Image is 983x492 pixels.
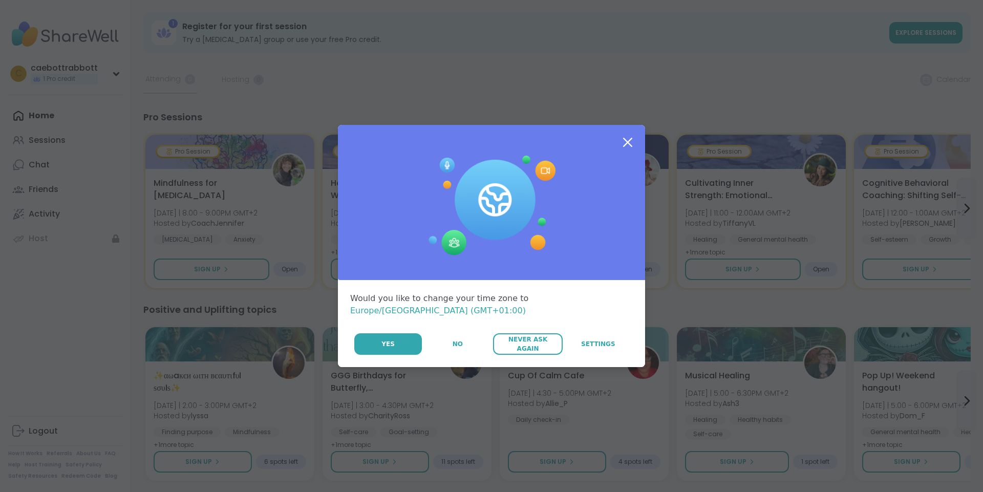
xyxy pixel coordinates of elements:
div: Would you like to change your time zone to [350,292,633,317]
button: Yes [354,333,422,355]
span: Settings [581,339,615,349]
img: Session Experience [428,156,555,256]
button: Never Ask Again [493,333,562,355]
span: Europe/[GEOGRAPHIC_DATA] (GMT+01:00) [350,306,526,315]
span: No [453,339,463,349]
span: Never Ask Again [498,335,557,353]
span: Yes [381,339,395,349]
a: Settings [564,333,633,355]
button: No [423,333,492,355]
